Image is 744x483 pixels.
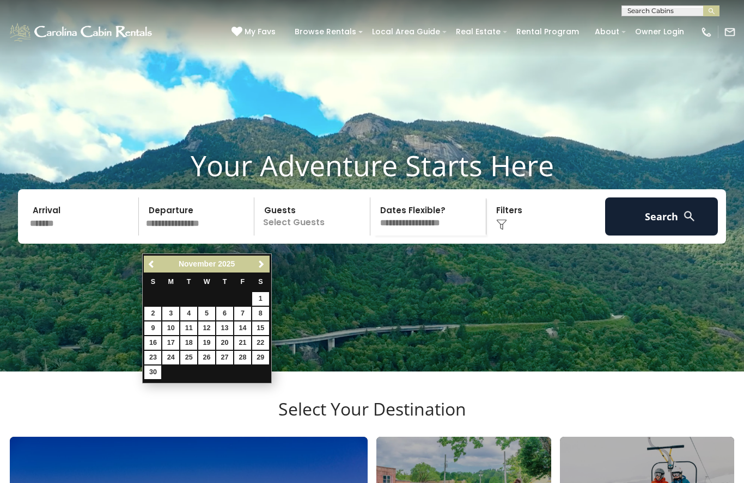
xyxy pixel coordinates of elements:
[218,259,235,268] span: 2025
[258,197,370,236] p: Select Guests
[162,336,179,350] a: 17
[144,307,161,320] a: 2
[234,307,251,320] a: 7
[252,336,269,350] a: 22
[496,219,507,230] img: filter--v1.png
[252,351,269,364] a: 29
[700,26,712,38] img: phone-regular-white.png
[168,278,174,286] span: Monday
[231,26,278,38] a: My Favs
[198,351,215,364] a: 26
[148,260,156,269] span: Previous
[289,23,362,40] a: Browse Rentals
[724,26,736,38] img: mail-regular-white.png
[144,351,161,364] a: 23
[198,336,215,350] a: 19
[198,321,215,335] a: 12
[8,399,736,437] h3: Select Your Destination
[511,23,584,40] a: Rental Program
[257,260,266,269] span: Next
[216,351,233,364] a: 27
[630,23,690,40] a: Owner Login
[162,307,179,320] a: 3
[241,278,245,286] span: Friday
[180,336,197,350] a: 18
[162,321,179,335] a: 10
[234,321,251,335] a: 14
[145,257,158,271] a: Previous
[8,21,155,43] img: White-1-1-2.png
[245,26,276,38] span: My Favs
[234,351,251,364] a: 28
[258,278,263,286] span: Saturday
[450,23,506,40] a: Real Estate
[216,307,233,320] a: 6
[180,351,197,364] a: 25
[8,148,736,182] h1: Your Adventure Starts Here
[151,278,155,286] span: Sunday
[180,321,197,335] a: 11
[682,209,696,223] img: search-regular-white.png
[144,366,161,379] a: 30
[187,278,191,286] span: Tuesday
[252,292,269,306] a: 1
[252,321,269,335] a: 15
[367,23,446,40] a: Local Area Guide
[204,278,210,286] span: Wednesday
[216,336,233,350] a: 20
[589,23,625,40] a: About
[144,336,161,350] a: 16
[198,307,215,320] a: 5
[144,321,161,335] a: 9
[234,336,251,350] a: 21
[180,307,197,320] a: 4
[216,321,233,335] a: 13
[162,351,179,364] a: 24
[252,307,269,320] a: 8
[223,278,227,286] span: Thursday
[255,257,269,271] a: Next
[605,197,718,236] button: Search
[179,259,216,268] span: November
